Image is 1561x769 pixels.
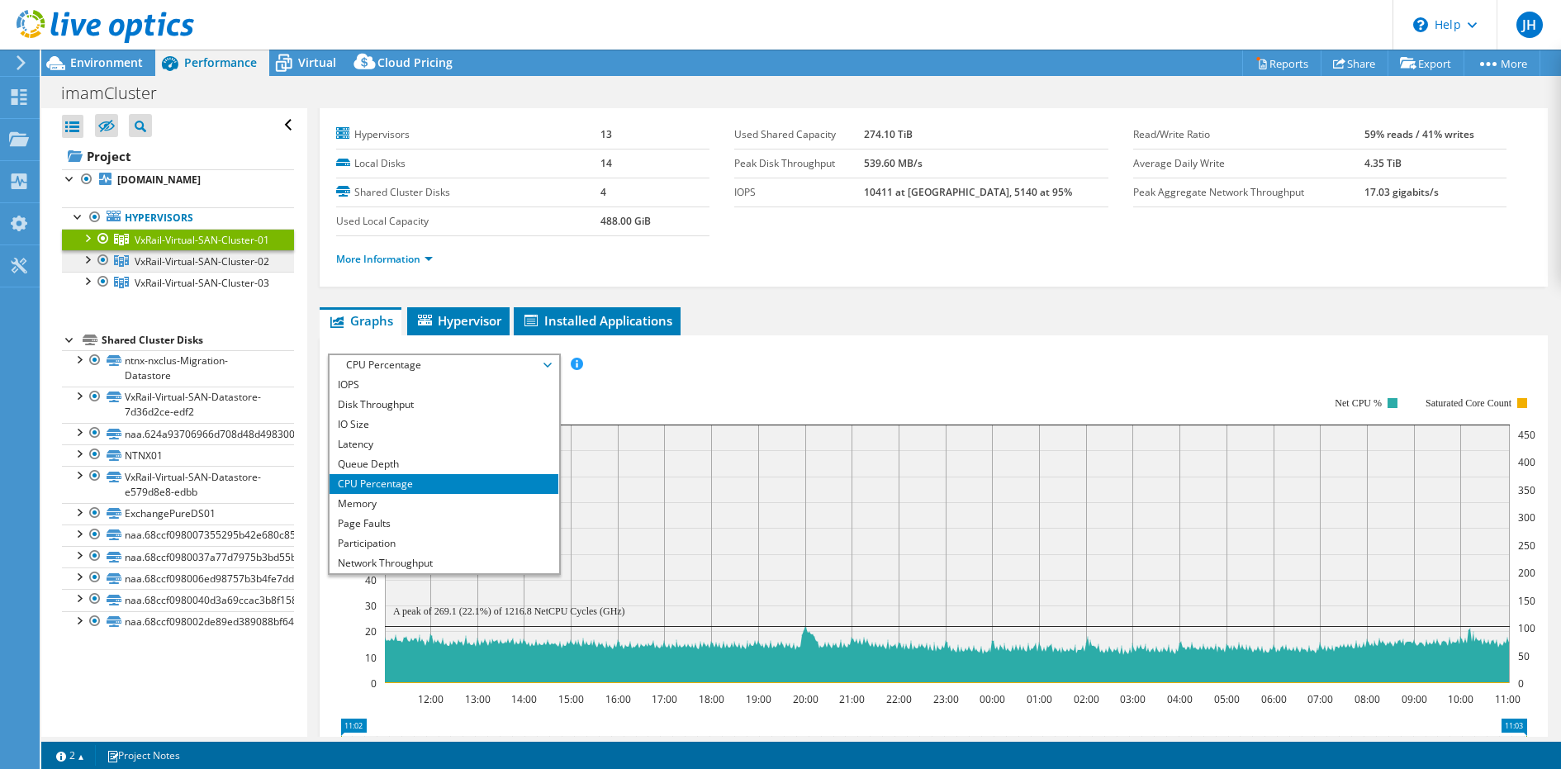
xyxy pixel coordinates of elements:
text: 14:00 [511,692,537,706]
text: A peak of 269.1 (22.1%) of 1216.8 NetCPU Cycles (GHz) [393,605,625,617]
b: 488.00 GiB [600,214,651,228]
text: 300 [1518,510,1535,525]
span: Virtual [298,55,336,70]
text: 16:00 [605,692,631,706]
a: Reports [1242,50,1321,76]
a: More Information [336,252,433,266]
a: VxRail-Virtual-SAN-Cluster-02 [62,250,294,272]
text: 100 [1518,621,1535,635]
text: 17:00 [652,692,677,706]
text: 18:00 [699,692,724,706]
a: More [1464,50,1540,76]
label: Used Local Capacity [336,213,600,230]
text: 10 [365,651,377,665]
h1: imamCluster [54,84,183,102]
text: 20:00 [793,692,818,706]
text: 50 [1518,649,1530,663]
a: NTNX01 [62,444,294,466]
text: 0 [371,676,377,691]
b: 59% reads / 41% writes [1364,127,1474,141]
label: IOPS [734,184,863,201]
text: 12:00 [418,692,444,706]
text: 10:00 [1448,692,1473,706]
span: VxRail-Virtual-SAN-Cluster-02 [135,254,269,268]
text: 07:00 [1307,692,1333,706]
label: Local Disks [336,155,600,172]
text: 30 [365,599,377,613]
a: ExchangePureDS01 [62,503,294,525]
label: Used Shared Capacity [734,126,863,143]
a: Share [1321,50,1388,76]
a: [DOMAIN_NAME] [62,169,294,191]
label: Hypervisors [336,126,600,143]
span: JH [1516,12,1543,38]
a: VxRail-Virtual-SAN-Cluster-03 [62,272,294,293]
svg: \n [1413,17,1428,32]
a: naa.68ccf0980040d3a69ccac3b8f158322b [62,589,294,610]
li: Latency [330,434,558,454]
label: Shared Cluster Disks [336,184,600,201]
li: Network Throughput [330,553,558,573]
li: IO Size [330,415,558,434]
span: Performance [184,55,257,70]
text: Saturated Core Count [1426,397,1512,409]
span: Hypervisor [415,312,501,329]
li: IOPS [330,375,558,395]
text: 06:00 [1261,692,1287,706]
text: 03:00 [1120,692,1146,706]
b: [DOMAIN_NAME] [117,173,201,187]
li: Queue Depth [330,454,558,474]
span: Cloud Pricing [377,55,453,70]
text: Net CPU % [1335,397,1382,409]
text: 0 [1518,676,1524,691]
span: VxRail-Virtual-SAN-Cluster-03 [135,276,269,290]
text: 21:00 [839,692,865,706]
text: 13:00 [465,692,491,706]
a: naa.624a93706966d708d48d4983000113e7 [62,423,294,444]
a: Project Notes [95,745,192,766]
text: 150 [1518,594,1535,608]
text: 20 [365,624,377,638]
b: 17.03 gigabits/s [1364,185,1439,199]
a: VxRail-Virtual-SAN-Datastore-e579d8e8-edbb [62,466,294,502]
span: Environment [70,55,143,70]
label: Peak Disk Throughput [734,155,863,172]
text: 11:00 [1495,692,1521,706]
text: 09:00 [1402,692,1427,706]
text: 01:00 [1027,692,1052,706]
text: 08:00 [1355,692,1380,706]
text: 05:00 [1214,692,1240,706]
a: VxRail-Virtual-SAN-Datastore-7d36d2ce-edf2 [62,387,294,423]
text: 02:00 [1074,692,1099,706]
b: 274.10 TiB [864,127,913,141]
text: 04:00 [1167,692,1193,706]
span: CPU Percentage [338,355,550,375]
b: 13 [600,127,612,141]
div: Shared Cluster Disks [102,330,294,350]
span: VxRail-Virtual-SAN-Cluster-01 [135,233,269,247]
label: Read/Write Ratio [1133,126,1364,143]
a: naa.68ccf098002de89ed389088bf6416ed4 [62,611,294,633]
a: Project [62,143,294,169]
li: Disk Throughput [330,395,558,415]
a: naa.68ccf098007355295b42e680c85133f4 [62,525,294,546]
text: 450 [1518,428,1535,442]
a: 2 [45,745,96,766]
span: Graphs [328,312,393,329]
text: 23:00 [933,692,959,706]
b: 4 [600,185,606,199]
a: naa.68ccf0980037a77d7975b3bd55bd5136 [62,546,294,567]
text: 22:00 [886,692,912,706]
text: 200 [1518,566,1535,580]
text: 250 [1518,539,1535,553]
b: 10411 at [GEOGRAPHIC_DATA], 5140 at 95% [864,185,1072,199]
text: 19:00 [746,692,771,706]
a: VxRail-Virtual-SAN-Cluster-01 [62,229,294,250]
span: Installed Applications [522,312,672,329]
text: 40 [365,573,377,587]
b: 14 [600,156,612,170]
a: Export [1388,50,1464,76]
label: Average Daily Write [1133,155,1364,172]
li: CPU Percentage [330,474,558,494]
text: 00:00 [980,692,1005,706]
